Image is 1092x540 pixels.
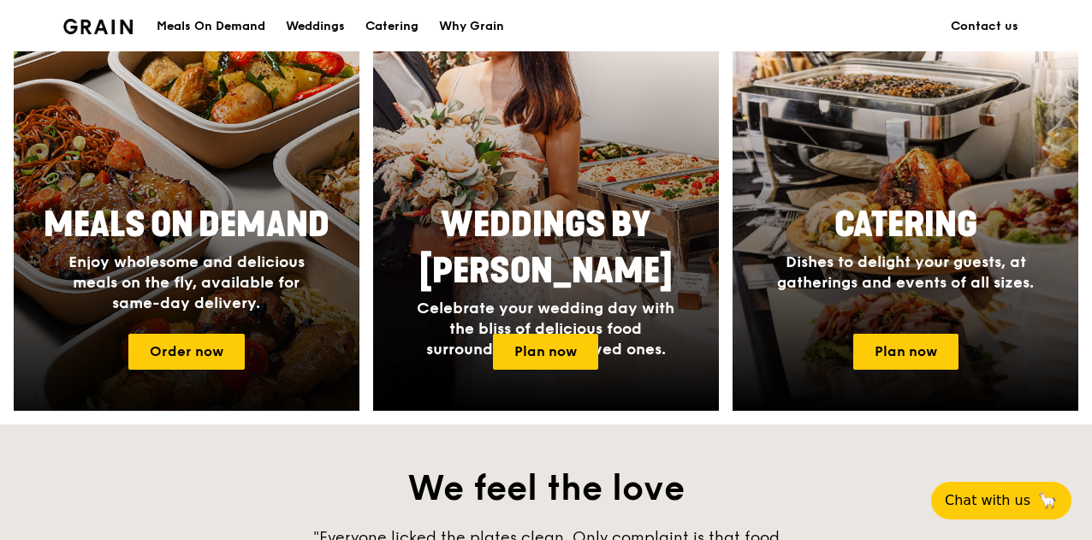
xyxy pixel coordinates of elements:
[429,1,514,52] a: Why Grain
[777,252,1034,292] span: Dishes to delight your guests, at gatherings and events of all sizes.
[945,490,1030,511] span: Chat with us
[931,482,1071,519] button: Chat with us🦙
[157,1,265,52] div: Meals On Demand
[63,19,133,34] img: Grain
[417,299,674,359] span: Celebrate your wedding day with the bliss of delicious food surrounded by your loved ones.
[1037,490,1058,511] span: 🦙
[419,205,673,292] span: Weddings by [PERSON_NAME]
[44,205,329,246] span: Meals On Demand
[941,1,1029,52] a: Contact us
[128,334,245,370] a: Order now
[834,205,977,246] span: Catering
[439,1,504,52] div: Why Grain
[853,334,958,370] a: Plan now
[355,1,429,52] a: Catering
[365,1,418,52] div: Catering
[276,1,355,52] a: Weddings
[68,252,305,312] span: Enjoy wholesome and delicious meals on the fly, available for same-day delivery.
[493,334,598,370] a: Plan now
[286,1,345,52] div: Weddings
